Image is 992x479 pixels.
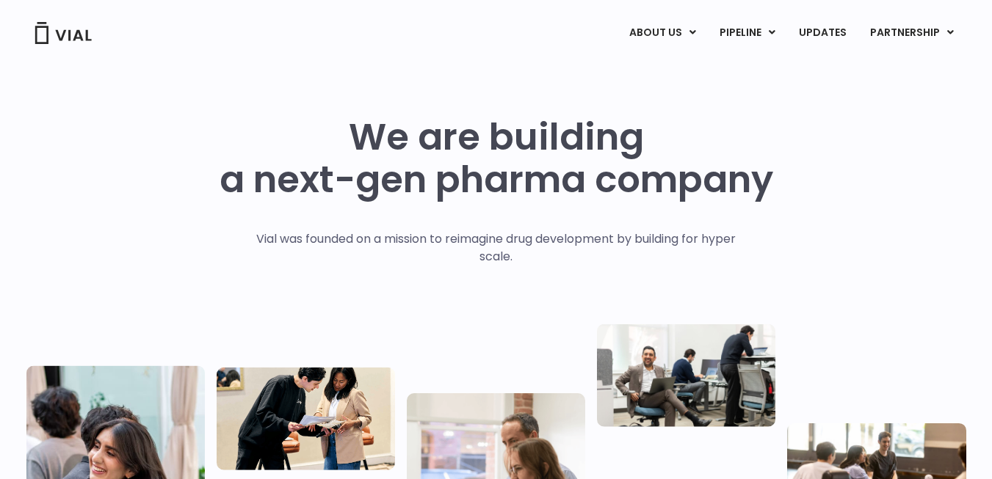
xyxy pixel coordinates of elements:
a: ABOUT USMenu Toggle [618,21,707,45]
a: PIPELINEMenu Toggle [708,21,786,45]
a: PARTNERSHIPMenu Toggle [858,21,966,45]
img: Two people looking at a paper talking. [217,367,395,469]
img: Three people working in an office [597,323,775,426]
img: Vial Logo [34,22,93,44]
h1: We are building a next-gen pharma company [220,116,773,201]
a: UPDATES [787,21,858,45]
p: Vial was founded on a mission to reimagine drug development by building for hyper scale. [241,230,751,266]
